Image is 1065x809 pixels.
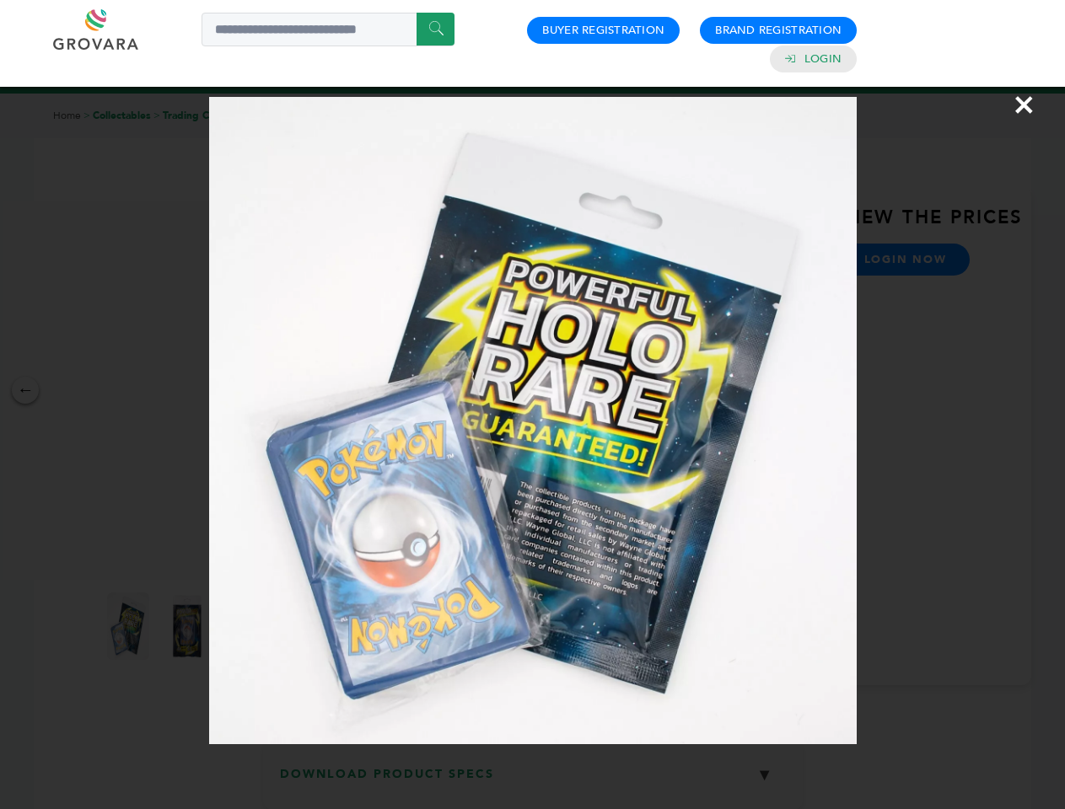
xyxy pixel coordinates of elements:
[542,23,664,38] a: Buyer Registration
[1013,81,1035,128] span: ×
[202,13,455,46] input: Search a product or brand...
[715,23,842,38] a: Brand Registration
[804,51,842,67] a: Login
[209,97,857,744] img: Image Preview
